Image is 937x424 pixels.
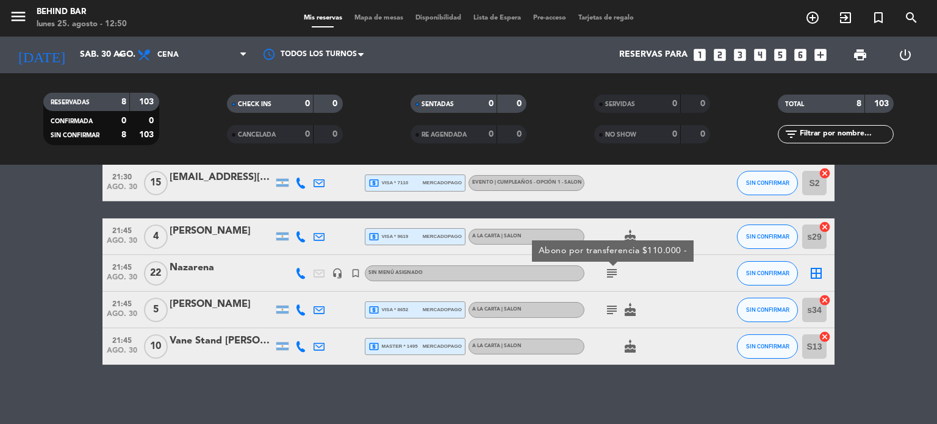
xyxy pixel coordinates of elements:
span: 15 [144,171,168,195]
i: subject [605,303,619,317]
span: RESERVADAS [51,99,90,106]
span: 21:45 [107,259,137,273]
i: looks_one [692,47,708,63]
span: CHECK INS [238,101,271,107]
strong: 8 [856,99,861,108]
span: RE AGENDADA [422,132,467,138]
span: Lista de Espera [467,15,527,21]
div: [EMAIL_ADDRESS][PERSON_NAME][PERSON_NAME][DOMAIN_NAME] [170,170,273,185]
span: 21:30 [107,169,137,183]
span: 4 [144,225,168,249]
strong: 0 [305,130,310,138]
div: Behind Bar [37,6,127,18]
span: SIN CONFIRMAR [746,306,789,313]
i: [DATE] [9,41,74,68]
span: Pre-acceso [527,15,572,21]
i: local_atm [368,341,379,352]
i: cake [623,303,637,317]
span: Reservas para [619,50,687,60]
input: Filtrar por nombre... [799,128,893,141]
div: Vane Stand [PERSON_NAME] [170,333,273,349]
i: exit_to_app [838,10,853,25]
span: Disponibilidad [409,15,467,21]
span: ago. 30 [107,273,137,287]
span: mercadopago [423,232,462,240]
span: 5 [144,298,168,322]
span: visa * 8652 [368,304,408,315]
strong: 103 [874,99,891,108]
i: cancel [819,294,831,306]
strong: 0 [672,130,677,138]
strong: 0 [332,130,340,138]
button: SIN CONFIRMAR [737,225,798,249]
div: [PERSON_NAME] [170,296,273,312]
i: turned_in_not [871,10,886,25]
strong: 0 [149,117,156,125]
span: SERVIDAS [605,101,635,107]
i: add_box [813,47,828,63]
i: add_circle_outline [805,10,820,25]
span: A LA CARTA | SALON [472,343,522,348]
div: [PERSON_NAME] [170,223,273,239]
strong: 8 [121,98,126,106]
i: search [904,10,919,25]
span: visa * 7110 [368,178,408,189]
span: CONFIRMADA [51,118,93,124]
button: SIN CONFIRMAR [737,334,798,359]
span: ago. 30 [107,237,137,251]
i: looks_3 [732,47,748,63]
strong: 0 [305,99,310,108]
strong: 0 [489,99,494,108]
i: cake [623,339,637,354]
i: local_atm [368,231,379,242]
i: menu [9,7,27,26]
div: Nazarena [170,260,273,276]
span: ago. 30 [107,347,137,361]
i: cancel [819,221,831,233]
span: ago. 30 [107,310,137,324]
i: looks_two [712,47,728,63]
div: Abono por transferencia $110.000 - [539,245,687,257]
span: mercadopago [423,306,462,314]
button: menu [9,7,27,30]
span: Sin menú asignado [368,270,423,275]
span: visa * 9619 [368,231,408,242]
span: ago. 30 [107,183,137,197]
strong: 0 [517,99,524,108]
span: Cena [157,51,179,59]
span: master * 1495 [368,341,418,352]
span: EVENTO | Cumpleaños - Opción 1 - SALON [472,180,582,185]
strong: 103 [139,131,156,139]
strong: 0 [700,130,708,138]
span: A LA CARTA | SALON [472,234,522,239]
span: mercadopago [423,342,462,350]
i: local_atm [368,304,379,315]
i: looks_4 [752,47,768,63]
div: LOG OUT [883,37,928,73]
span: Tarjetas de regalo [572,15,640,21]
strong: 0 [700,99,708,108]
i: looks_6 [792,47,808,63]
span: mercadopago [423,179,462,187]
strong: 0 [517,130,524,138]
span: SENTADAS [422,101,454,107]
button: SIN CONFIRMAR [737,261,798,286]
span: Mis reservas [298,15,348,21]
button: SIN CONFIRMAR [737,298,798,322]
strong: 8 [121,131,126,139]
strong: 0 [121,117,126,125]
span: 21:45 [107,223,137,237]
i: local_atm [368,178,379,189]
span: CANCELADA [238,132,276,138]
i: looks_5 [772,47,788,63]
span: SIN CONFIRMAR [51,132,99,138]
i: turned_in_not [350,268,361,279]
i: power_settings_new [898,48,913,62]
span: NO SHOW [605,132,636,138]
span: TOTAL [785,101,804,107]
span: 22 [144,261,168,286]
strong: 0 [489,130,494,138]
span: SIN CONFIRMAR [746,233,789,240]
span: 21:45 [107,332,137,347]
span: print [853,48,867,62]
